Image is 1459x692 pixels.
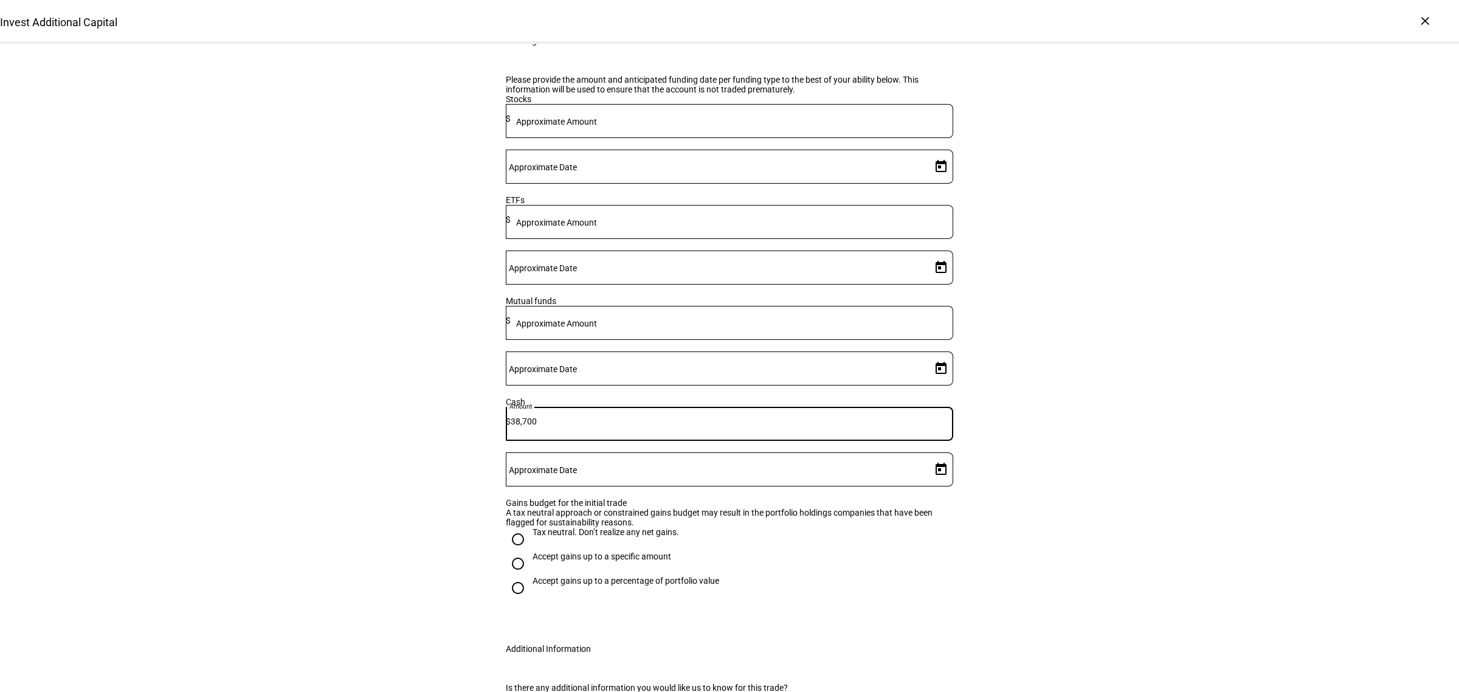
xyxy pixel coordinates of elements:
button: Open calendar [929,457,953,482]
div: Additional Information [506,644,591,654]
span: $ [506,316,511,325]
button: Open calendar [929,154,953,179]
div: Tax neutral. Don’t realize any net gains. [533,527,679,537]
div: Please provide the amount and anticipated funding date per funding type to the best of your abili... [506,75,953,94]
span: $ [506,417,511,426]
mat-label: Approximate Amount [516,319,597,328]
span: $ [506,215,511,224]
div: A tax neutral approach or constrained gains budget may result in the portfolio holdings companies... [506,508,953,527]
mat-label: Approximate Date [509,263,577,273]
div: Accept gains up to a percentage of portfolio value [533,576,719,586]
mat-label: Amount [509,403,533,410]
button: Open calendar [929,356,953,381]
div: Gains budget for the initial trade [506,498,953,508]
div: Cash [506,397,953,407]
div: Mutual funds [506,296,953,306]
button: Open calendar [929,255,953,280]
mat-label: Approximate Amount [516,117,597,126]
div: Stocks [506,94,953,104]
mat-label: Approximate Amount [516,218,597,227]
div: × [1415,11,1435,30]
mat-label: Approximate Date [509,162,577,172]
div: ETFs [506,195,953,205]
span: $ [506,114,511,123]
mat-label: Approximate Date [509,465,577,475]
div: Accept gains up to a specific amount [533,552,671,561]
mat-label: Approximate Date [509,364,577,374]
